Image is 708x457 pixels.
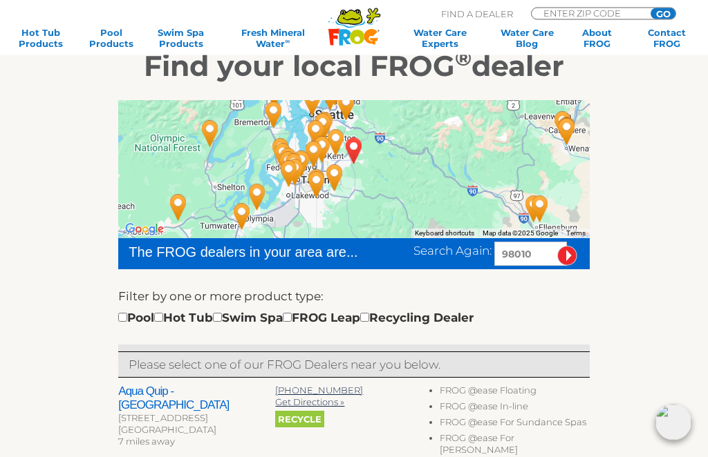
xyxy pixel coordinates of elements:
[301,103,344,151] div: Rich's for the Home - Southcenter - 15 miles away.
[122,221,167,239] a: Open this area in Google Maps (opens a new window)
[274,148,317,197] div: Rich's for the Home - Tacoma - 23 miles away.
[122,221,167,239] img: Google
[440,417,590,433] li: FROG @ease For Sundance Spas
[261,133,304,181] div: Aqua Spas & Pools - 26 miles away.
[333,127,375,175] div: BLACK DIAMOND, WA 98010
[275,397,344,408] a: Get Directions »
[546,106,588,155] div: Pool to Spa Services - 80 miles away.
[651,8,676,19] input: GO
[541,101,584,149] div: Chim Chimney by Seasonally Living - 78 miles away.
[118,385,275,413] h2: Aqua Quip - [GEOGRAPHIC_DATA]
[189,110,232,158] div: Olympic Stove & Spas - 54 miles away.
[292,130,335,179] div: Aqua Quip - Federal Way - 15 miles away.
[280,140,323,188] div: Aqua Rec's Fireside Hearth N' Home - Tacoma - 20 miles away.
[267,137,310,186] div: Olympic Hot Tub - Tacoma - 25 miles away.
[640,27,694,49] a: ContactFROG
[118,309,474,327] div: Pool Hot Tub Swim Spa FROG Leap Recycling Dealer
[153,27,208,49] a: Swim SpaProducts
[415,229,474,239] button: Keyboard shortcuts
[118,436,175,447] span: 7 miles away
[440,385,590,401] li: FROG @ease Floating
[440,401,590,417] li: FROG @ease In-line
[295,159,338,207] div: Aqua Quip - Puyallup - 18 miles away.
[14,27,68,49] a: Hot TubProducts
[252,91,295,139] div: Ole's Pool & Spa - 33 miles away.
[655,405,691,440] img: openIcon
[267,141,310,189] div: Aqua Rec's Fireside Hearth N' Home - Fircrest - 25 miles away.
[129,356,579,374] p: Please select one of our FROG Dealers near you below.
[221,193,263,241] div: The Spa Depot - 48 miles away.
[272,143,315,191] div: Black Pine Swim Spas & Hot Tubs - Tacoma - 23 miles away.
[483,230,558,237] span: Map data ©2025 Google
[301,126,344,174] div: Olympic Hot Tub - Auburn - 12 miles away.
[259,128,302,176] div: Aqua Rec's Fireside Hearth N' Home - Gig Harbor - 27 miles away.
[118,288,324,306] label: Filter by one or more product type:
[455,46,472,72] sup: ®
[118,425,275,436] div: [GEOGRAPHIC_DATA]
[84,27,138,49] a: PoolProducts
[557,246,577,266] input: Submit
[129,242,359,263] div: The FROG dealers in your area are...
[441,8,513,20] p: Find A Dealer
[396,27,484,49] a: Water CareExperts
[519,185,561,233] div: Armstrong's Stove and Spa - 73 miles away.
[295,110,337,158] div: The Spa Warehouse - 16 miles away.
[1,49,707,84] h2: Find your local FROG dealer
[295,161,338,209] div: Aqua Rec's Fireside Hearth N' Home - Puyallup - 19 miles away.
[285,37,290,45] sup: ∞
[304,101,346,150] div: Aqua Quip - Renton - 14 miles away.
[315,119,357,167] div: Aqua Quip - Covington - 7 miles away.
[118,413,275,425] div: [STREET_ADDRESS]
[313,154,356,202] div: Aqua Rec's Fireside Hearth N' Home - Bonney Lake - 12 miles away.
[512,185,555,233] div: NW Luxury Spas LLC - 71 miles away.
[268,150,310,198] div: Aqua Quip - Tacoma - 26 miles away.
[546,108,588,156] div: Central Washington Water - 80 miles away.
[500,27,555,49] a: Water CareBlog
[275,411,324,428] span: Recycle
[546,107,588,155] div: Blue Lagoon Pool and Spa LLC - 79 miles away.
[275,385,363,396] a: [PHONE_NUMBER]
[236,173,279,222] div: Olympic Hot Tub - Lacey - 40 miles away.
[542,8,635,18] input: Zip Code Form
[157,184,200,232] div: Northwest Swim Spas Inc - 69 miles away.
[566,230,586,237] a: Terms (opens in new tab)
[570,27,624,49] a: AboutFROG
[224,27,322,49] a: Fresh MineralWater∞
[325,83,368,131] div: Olympic Hot Tub - Issaquah - 17 miles away.
[413,244,492,258] span: Search Again:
